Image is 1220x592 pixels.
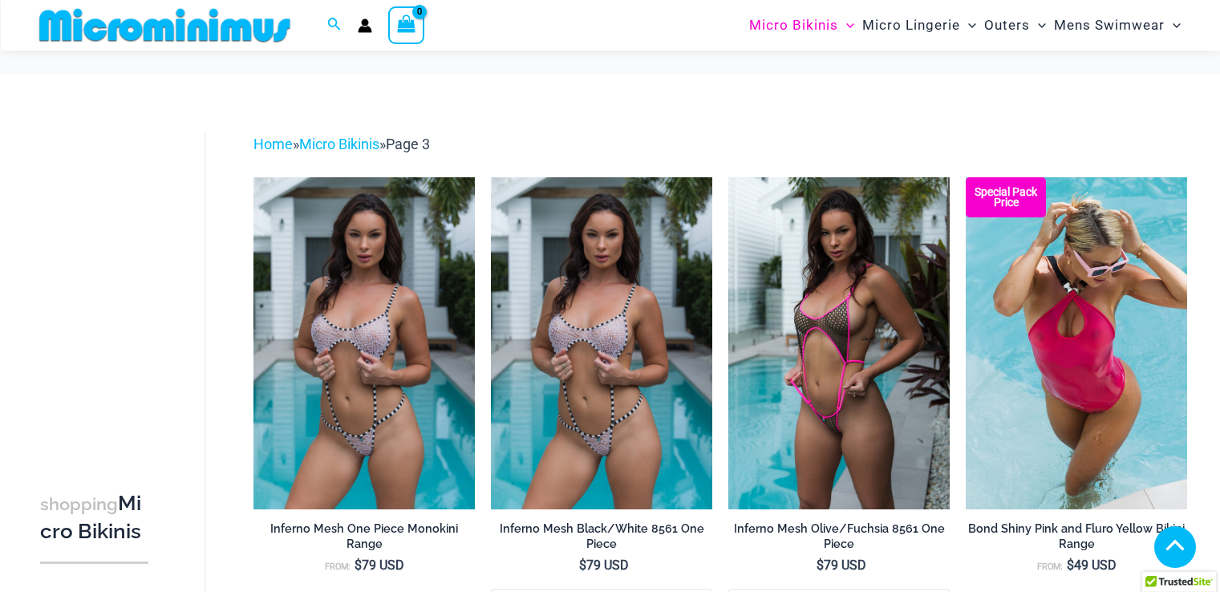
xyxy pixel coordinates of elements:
[40,494,118,514] span: shopping
[966,177,1187,509] a: Bond Shiny Pink 8935 One Piece 09v2 Bond Shiny Pink 8935 One Piece 08Bond Shiny Pink 8935 One Pie...
[491,521,712,551] h2: Inferno Mesh Black/White 8561 One Piece
[325,562,351,572] span: From:
[1067,558,1074,573] span: $
[33,7,297,43] img: MM SHOP LOGO FLAT
[579,558,629,573] bdi: 79 USD
[858,5,980,46] a: Micro LingerieMenu ToggleMenu Toggle
[355,558,362,573] span: $
[491,521,712,558] a: Inferno Mesh Black/White 8561 One Piece
[728,177,950,509] img: Inferno Mesh Olive Fuchsia 8561 One Piece 02
[980,5,1050,46] a: OutersMenu ToggleMenu Toggle
[745,5,858,46] a: Micro BikinisMenu ToggleMenu Toggle
[966,177,1187,509] img: Bond Shiny Pink 8935 One Piece 09v2
[40,120,184,440] iframe: TrustedSite Certified
[579,558,586,573] span: $
[817,558,866,573] bdi: 79 USD
[1050,5,1185,46] a: Mens SwimwearMenu ToggleMenu Toggle
[817,558,824,573] span: $
[491,177,712,509] img: Inferno Mesh Black White 8561 One Piece 05
[253,136,293,152] a: Home
[253,177,475,509] img: Inferno Mesh Black White 8561 One Piece 05
[838,5,854,46] span: Menu Toggle
[40,490,148,545] h3: Micro Bikinis
[299,136,379,152] a: Micro Bikinis
[327,15,342,35] a: Search icon link
[966,521,1187,551] h2: Bond Shiny Pink and Fluro Yellow Bikini Range
[358,18,372,33] a: Account icon link
[253,521,475,551] h2: Inferno Mesh One Piece Monokini Range
[355,558,404,573] bdi: 79 USD
[1067,558,1117,573] bdi: 49 USD
[966,521,1187,558] a: Bond Shiny Pink and Fluro Yellow Bikini Range
[984,5,1030,46] span: Outers
[728,177,950,509] a: Inferno Mesh Olive Fuchsia 8561 One Piece 02Inferno Mesh Olive Fuchsia 8561 One Piece 07Inferno M...
[1165,5,1181,46] span: Menu Toggle
[253,136,430,152] span: » »
[1054,5,1165,46] span: Mens Swimwear
[386,136,430,152] span: Page 3
[388,6,425,43] a: View Shopping Cart, empty
[491,177,712,509] a: Inferno Mesh Black White 8561 One Piece 05Inferno Mesh Black White 8561 One Piece 08Inferno Mesh ...
[728,521,950,551] h2: Inferno Mesh Olive/Fuchsia 8561 One Piece
[966,187,1046,208] b: Special Pack Price
[253,521,475,558] a: Inferno Mesh One Piece Monokini Range
[1037,562,1063,572] span: From:
[743,2,1188,48] nav: Site Navigation
[960,5,976,46] span: Menu Toggle
[728,521,950,558] a: Inferno Mesh Olive/Fuchsia 8561 One Piece
[862,5,960,46] span: Micro Lingerie
[749,5,838,46] span: Micro Bikinis
[1030,5,1046,46] span: Menu Toggle
[253,177,475,509] a: Inferno Mesh Black White 8561 One Piece 05Inferno Mesh Olive Fuchsia 8561 One Piece 03Inferno Mes...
